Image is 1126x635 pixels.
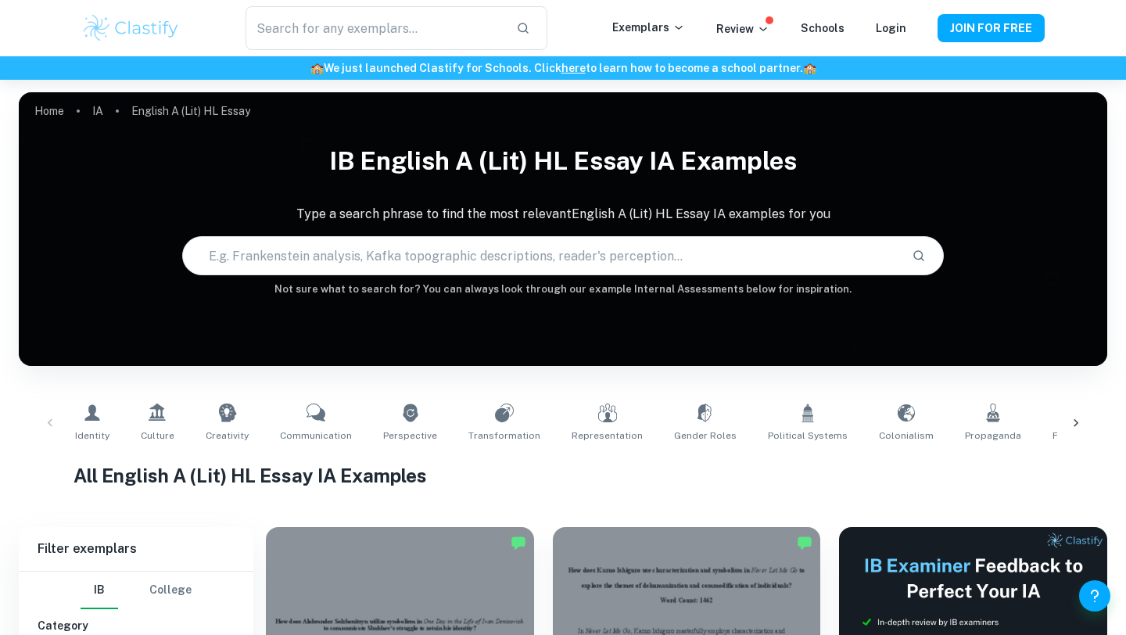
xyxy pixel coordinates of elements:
p: Exemplars [612,19,685,36]
a: here [561,62,586,74]
span: Communication [280,429,352,443]
img: Marked [797,535,812,551]
div: Filter type choice [81,572,192,609]
h6: Category [38,617,235,634]
span: Propaganda [965,429,1021,443]
img: Clastify logo [81,13,181,44]
span: Gender Roles [674,429,737,443]
input: E.g. Frankenstein analysis, Kafka topographic descriptions, reader's perception... [183,234,899,278]
h6: Not sure what to search for? You can always look through our example Internal Assessments below f... [19,282,1107,297]
a: Login [876,22,906,34]
span: Culture [141,429,174,443]
span: Colonialism [879,429,934,443]
h6: Filter exemplars [19,527,253,571]
a: Home [34,100,64,122]
button: College [149,572,192,609]
span: Transformation [468,429,540,443]
button: Help and Feedback [1079,580,1110,612]
button: JOIN FOR FREE [938,14,1045,42]
button: IB [81,572,118,609]
p: English A (Lit) HL Essay [131,102,250,120]
button: Search [905,242,932,269]
h1: All English A (Lit) HL Essay IA Examples [74,461,1053,490]
span: 🏫 [310,62,324,74]
a: Schools [801,22,844,34]
span: Political Systems [768,429,848,443]
span: Creativity [206,429,249,443]
span: 🏫 [803,62,816,74]
p: Type a search phrase to find the most relevant English A (Lit) HL Essay IA examples for you [19,205,1107,224]
span: Representation [572,429,643,443]
span: Perspective [383,429,437,443]
h6: We just launched Clastify for Schools. Click to learn how to become a school partner. [3,59,1123,77]
input: Search for any exemplars... [246,6,504,50]
a: IA [92,100,103,122]
span: Identity [75,429,109,443]
img: Marked [511,535,526,551]
h1: IB English A (Lit) HL Essay IA examples [19,136,1107,186]
p: Review [716,20,769,38]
